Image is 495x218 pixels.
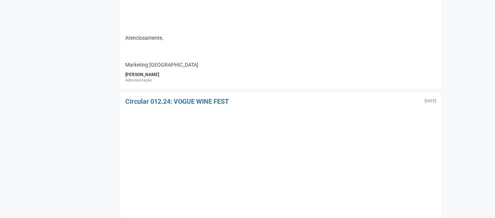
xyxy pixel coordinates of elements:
[125,72,437,78] div: [PERSON_NAME]
[425,99,436,103] div: Terça-feira, 30 de julho de 2024 às 18:17
[125,98,229,105] a: Circular 012.24: VOGUE WINE FEST
[125,35,437,41] p: Atenciosamente,
[125,62,437,68] p: Marketing [GEOGRAPHIC_DATA]
[125,78,437,83] div: Administração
